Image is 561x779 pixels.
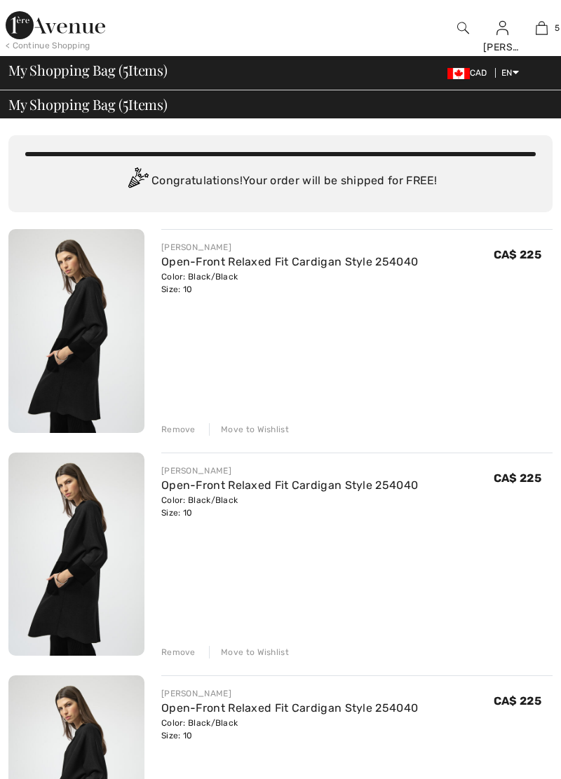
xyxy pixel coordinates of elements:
div: < Continue Shopping [6,39,90,52]
div: Color: Black/Black Size: 10 [161,717,418,742]
div: Move to Wishlist [209,423,289,436]
img: Congratulation2.svg [123,167,151,195]
div: Move to Wishlist [209,646,289,659]
img: Open-Front Relaxed Fit Cardigan Style 254040 [8,229,144,433]
span: CAD [447,68,493,78]
img: search the website [457,20,469,36]
div: [PERSON_NAME] [161,241,418,254]
a: Open-Front Relaxed Fit Cardigan Style 254040 [161,478,418,492]
span: CA$ 225 [494,248,541,261]
div: Congratulations! Your order will be shipped for FREE! [25,167,536,195]
div: [PERSON_NAME] [161,464,418,477]
span: EN [501,68,519,78]
a: 5 [522,20,560,36]
a: Sign In [496,21,508,34]
span: My Shopping Bag ( Items) [8,63,168,77]
span: 5 [123,94,128,112]
a: Open-Front Relaxed Fit Cardigan Style 254040 [161,701,418,715]
span: CA$ 225 [494,694,541,708]
div: [PERSON_NAME] [483,40,521,55]
span: 5 [123,60,128,78]
img: My Bag [536,20,548,36]
div: Color: Black/Black Size: 10 [161,270,418,296]
img: Open-Front Relaxed Fit Cardigan Style 254040 [8,453,144,656]
div: Remove [161,646,196,659]
img: 1ère Avenue [6,11,105,39]
div: Color: Black/Black Size: 10 [161,494,418,519]
a: Open-Front Relaxed Fit Cardigan Style 254040 [161,255,418,268]
img: Canadian Dollar [447,68,470,79]
span: CA$ 225 [494,471,541,485]
span: 5 [555,22,560,34]
img: My Info [496,20,508,36]
span: My Shopping Bag ( Items) [8,97,168,111]
div: [PERSON_NAME] [161,687,418,700]
div: Remove [161,423,196,436]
